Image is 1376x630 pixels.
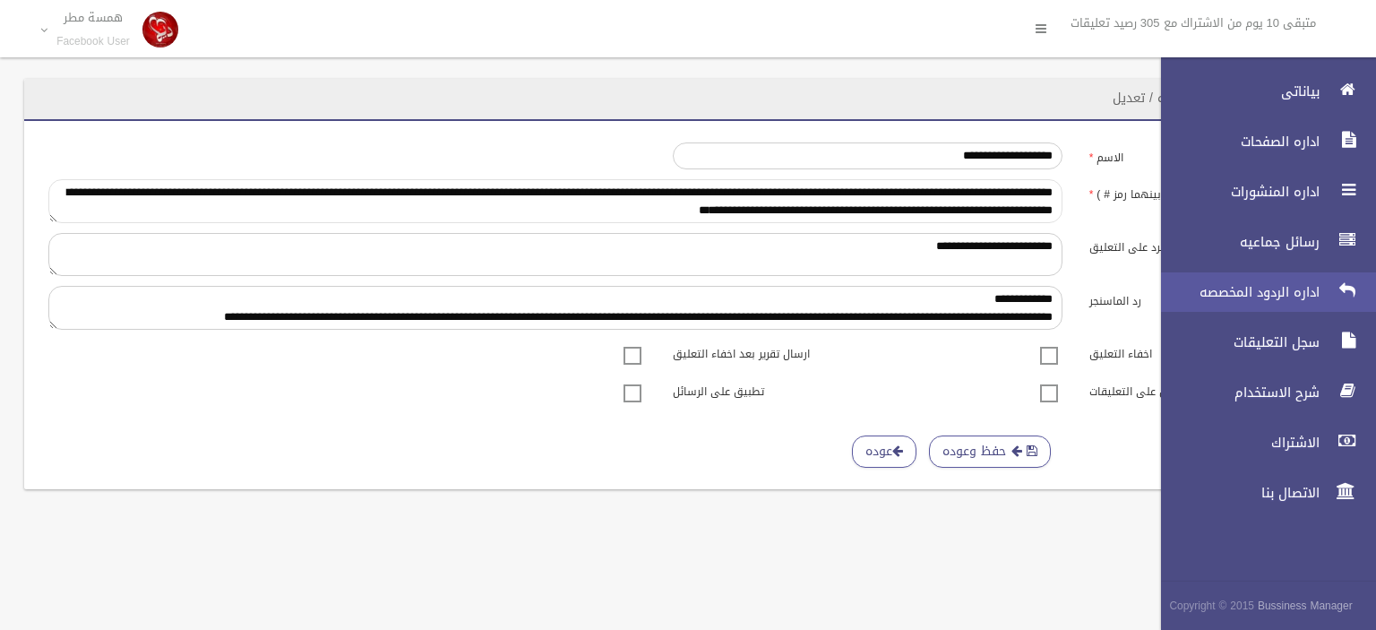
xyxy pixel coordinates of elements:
[1146,283,1325,301] span: اداره الردود المخصصه
[1146,272,1376,312] a: اداره الردود المخصصه
[56,35,130,48] small: Facebook User
[1146,172,1376,211] a: اداره المنشورات
[1146,333,1325,351] span: سجل التعليقات
[1169,596,1254,616] span: Copyright © 2015
[1146,122,1376,161] a: اداره الصفحات
[1076,340,1284,365] label: اخفاء التعليق
[1091,81,1294,116] header: اداره الردود المخصصه / تعديل
[1258,596,1353,616] strong: Bussiness Manager
[1076,142,1284,168] label: الاسم
[1146,434,1325,452] span: الاشتراك
[1146,323,1376,362] a: سجل التعليقات
[1146,82,1325,100] span: بياناتى
[1146,484,1325,502] span: الاتصال بنا
[1076,233,1284,258] label: الرد على التعليق
[1146,373,1376,412] a: شرح الاستخدام
[1146,183,1325,201] span: اداره المنشورات
[852,436,916,469] a: عوده
[1146,423,1376,462] a: الاشتراك
[1146,133,1325,151] span: اداره الصفحات
[56,11,130,24] p: همسة مطر
[659,340,867,365] label: ارسال تقرير بعد اخفاء التعليق
[1076,179,1284,204] label: كلمات البحث(بينهما رمز # )
[1076,376,1284,401] label: تطبيق على التعليقات
[1076,286,1284,311] label: رد الماسنجر
[1146,473,1376,513] a: الاتصال بنا
[1146,384,1325,401] span: شرح الاستخدام
[1146,222,1376,262] a: رسائل جماعيه
[1146,72,1376,111] a: بياناتى
[1146,233,1325,251] span: رسائل جماعيه
[659,376,867,401] label: تطبيق على الرسائل
[929,436,1051,469] button: حفظ وعوده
